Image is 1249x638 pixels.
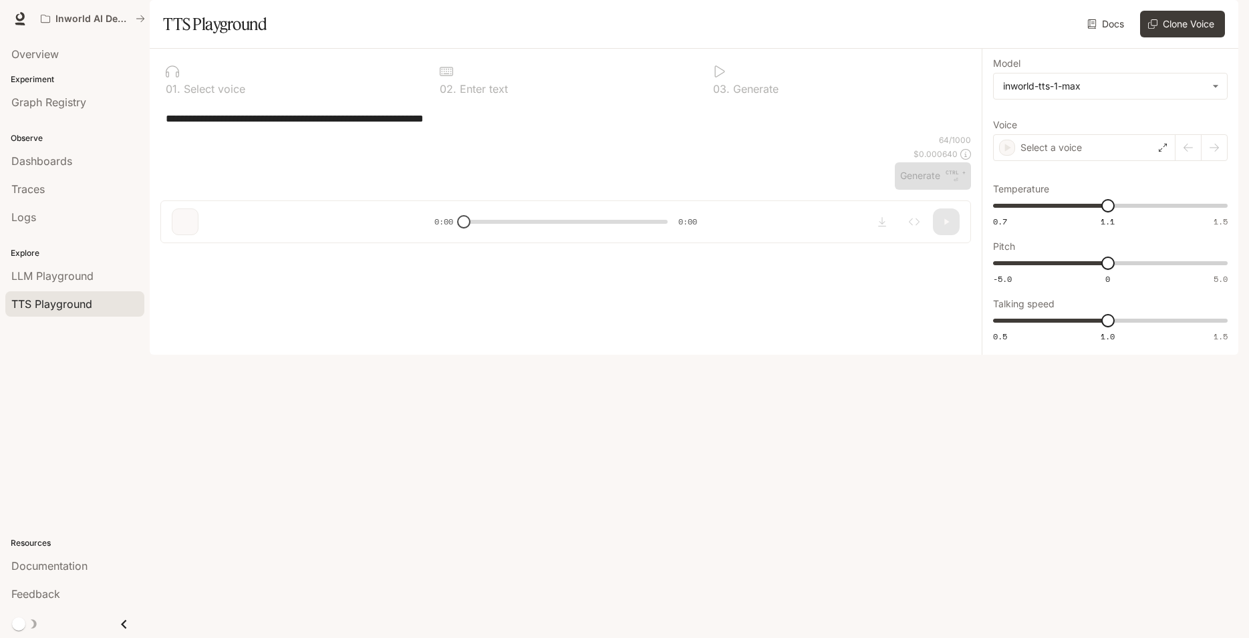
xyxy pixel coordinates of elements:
p: 0 1 . [166,84,180,94]
span: 1.0 [1101,331,1115,342]
span: 5.0 [1214,273,1228,285]
span: 0.7 [993,216,1007,227]
p: 0 3 . [713,84,730,94]
button: All workspaces [35,5,151,32]
div: inworld-tts-1-max [994,73,1227,99]
p: Inworld AI Demos [55,13,130,25]
p: Enter text [456,84,508,94]
p: Voice [993,120,1017,130]
p: Select a voice [1020,141,1082,154]
span: -5.0 [993,273,1012,285]
span: 0.5 [993,331,1007,342]
h1: TTS Playground [163,11,267,37]
button: Clone Voice [1140,11,1225,37]
p: 64 / 1000 [939,134,971,146]
p: Model [993,59,1020,68]
p: 0 2 . [440,84,456,94]
p: Talking speed [993,299,1055,309]
span: 1.5 [1214,216,1228,227]
span: 0 [1105,273,1110,285]
span: 1.5 [1214,331,1228,342]
div: inworld-tts-1-max [1003,79,1206,93]
p: Pitch [993,242,1015,251]
a: Docs [1085,11,1129,37]
p: Select voice [180,84,245,94]
span: 1.1 [1101,216,1115,227]
p: $ 0.000640 [914,148,958,160]
p: Temperature [993,184,1049,194]
p: Generate [730,84,779,94]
